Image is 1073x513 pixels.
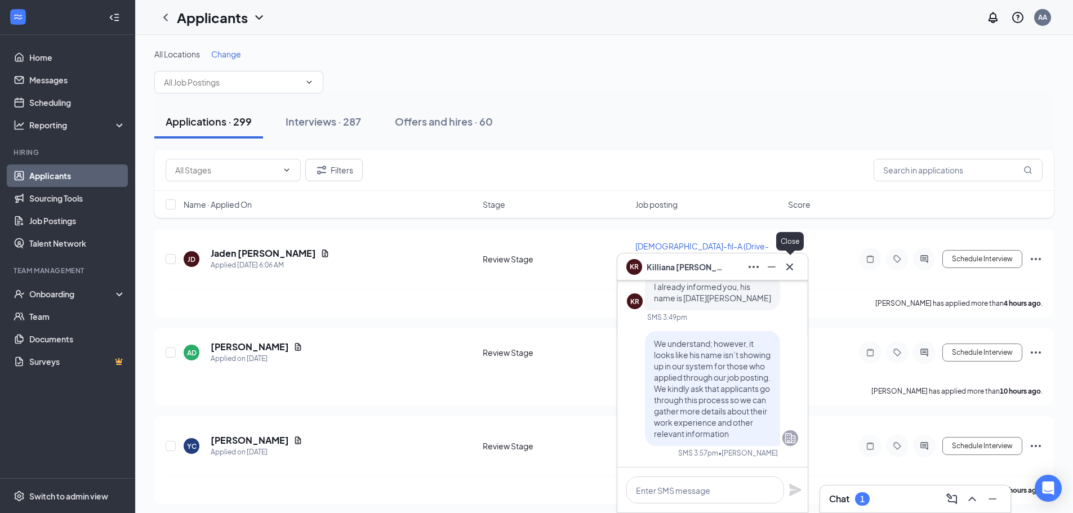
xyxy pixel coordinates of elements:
[918,348,931,357] svg: ActiveChat
[789,483,802,497] svg: Plane
[14,490,25,502] svg: Settings
[286,114,361,128] div: Interviews · 287
[109,12,120,23] svg: Collapse
[211,49,241,59] span: Change
[986,11,1000,24] svg: Notifications
[29,164,126,187] a: Applicants
[1011,11,1025,24] svg: QuestionInfo
[29,232,126,255] a: Talent Network
[718,448,778,458] span: • [PERSON_NAME]
[1004,299,1041,307] b: 4 hours ago
[211,247,316,260] h5: Jaden [PERSON_NAME]
[963,490,981,508] button: ChevronUp
[29,91,126,114] a: Scheduling
[863,441,877,450] svg: Note
[1000,387,1041,395] b: 10 hours ago
[983,490,1001,508] button: Minimize
[654,282,771,303] span: I already informed you, his name is [DATE][PERSON_NAME]
[14,266,123,275] div: Team Management
[187,348,197,358] div: AD
[175,164,278,176] input: All Stages
[395,114,493,128] div: Offers and hires · 60
[1029,252,1043,266] svg: Ellipses
[635,199,678,210] span: Job posting
[860,494,865,504] div: 1
[1038,12,1047,22] div: AA
[654,338,771,439] span: We understand; however, it looks like his name isn’t showing up in our system for those who appli...
[875,298,1043,308] p: [PERSON_NAME] has applied more than .
[871,386,1043,396] p: [PERSON_NAME] has applied more than .
[211,260,330,271] div: Applied [DATE] 6:06 AM
[1029,346,1043,359] svg: Ellipses
[788,199,811,210] span: Score
[1000,486,1041,494] b: 10 hours ago
[783,260,796,274] svg: Cross
[943,490,961,508] button: ComposeMessage
[177,8,248,27] h1: Applicants
[29,490,108,502] div: Switch to admin view
[14,119,25,131] svg: Analysis
[29,288,116,300] div: Onboarding
[293,436,302,445] svg: Document
[211,447,302,458] div: Applied on [DATE]
[986,492,999,506] svg: Minimize
[154,49,200,59] span: All Locations
[891,441,904,450] svg: Tag
[166,114,252,128] div: Applications · 299
[483,347,629,358] div: Review Stage
[965,492,979,506] svg: ChevronUp
[647,313,687,322] div: SMS 3:49pm
[635,241,769,262] span: [DEMOGRAPHIC_DATA]-fil-A (Drive-Thru Team Member)
[783,431,797,445] svg: Company
[29,46,126,69] a: Home
[745,258,763,276] button: Ellipses
[763,258,781,276] button: Minimize
[891,348,904,357] svg: Tag
[918,255,931,264] svg: ActiveChat
[829,493,849,505] h3: Chat
[1023,166,1032,175] svg: MagnifyingGlass
[781,258,799,276] button: Cross
[891,255,904,264] svg: Tag
[29,209,126,232] a: Job Postings
[942,437,1022,455] button: Schedule Interview
[29,350,126,373] a: SurveysCrown
[678,448,718,458] div: SMS 3:57pm
[747,260,760,274] svg: Ellipses
[29,119,126,131] div: Reporting
[942,344,1022,362] button: Schedule Interview
[282,166,291,175] svg: ChevronDown
[12,11,24,23] svg: WorkstreamLogo
[647,261,725,273] span: Killiana [PERSON_NAME]
[483,253,629,265] div: Review Stage
[29,69,126,91] a: Messages
[14,288,25,300] svg: UserCheck
[293,342,302,351] svg: Document
[305,78,314,87] svg: ChevronDown
[164,76,300,88] input: All Job Postings
[1029,439,1043,453] svg: Ellipses
[630,297,639,306] div: KR
[29,187,126,209] a: Sourcing Tools
[918,441,931,450] svg: ActiveChat
[252,11,266,24] svg: ChevronDown
[159,11,172,24] svg: ChevronLeft
[942,250,1022,268] button: Schedule Interview
[29,305,126,328] a: Team
[305,159,363,181] button: Filter Filters
[320,249,330,258] svg: Document
[184,199,252,210] span: Name · Applied On
[765,260,778,274] svg: Minimize
[874,159,1043,181] input: Search in applications
[863,255,877,264] svg: Note
[211,341,289,353] h5: [PERSON_NAME]
[863,348,877,357] svg: Note
[945,492,959,506] svg: ComposeMessage
[29,328,126,350] a: Documents
[1035,475,1062,502] div: Open Intercom Messenger
[483,199,505,210] span: Stage
[187,441,197,451] div: YC
[211,434,289,447] h5: [PERSON_NAME]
